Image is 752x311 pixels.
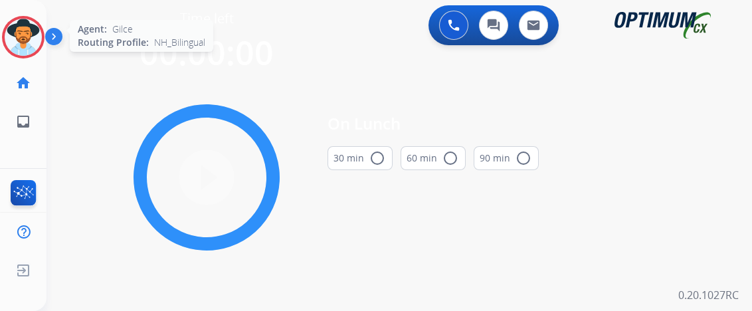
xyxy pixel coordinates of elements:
button: 90 min [474,146,539,170]
img: avatar [5,19,42,56]
mat-icon: home [15,75,31,91]
span: Routing Profile: [78,36,149,49]
mat-icon: radio_button_unchecked [442,150,458,166]
button: 60 min [401,146,466,170]
p: 0.20.1027RC [678,287,739,303]
mat-icon: radio_button_unchecked [516,150,531,166]
mat-icon: inbox [15,114,31,130]
span: Agent: [78,23,107,36]
span: Time left [180,9,234,28]
span: 00:00:00 [140,30,274,75]
span: NH_Bilingual [154,36,205,49]
button: 30 min [328,146,393,170]
span: On Lunch [328,112,539,136]
mat-icon: radio_button_unchecked [369,150,385,166]
span: Gilce [112,23,133,36]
